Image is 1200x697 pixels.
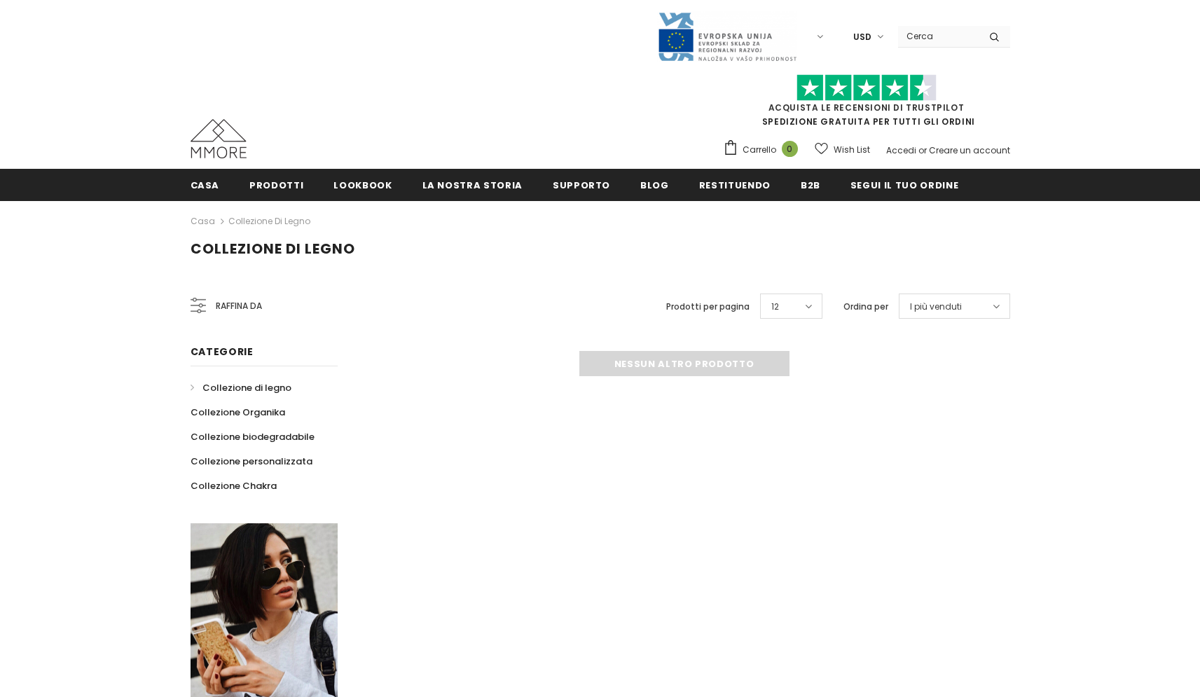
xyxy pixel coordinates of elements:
a: Collezione Organika [191,400,285,425]
span: Collezione Organika [191,406,285,419]
span: Collezione di legno [191,239,355,258]
span: Collezione Chakra [191,479,277,492]
a: Javni Razpis [657,30,797,42]
a: Lookbook [333,169,392,200]
span: Collezione personalizzata [191,455,312,468]
a: Restituendo [699,169,771,200]
span: Restituendo [699,179,771,192]
span: Lookbook [333,179,392,192]
a: Wish List [815,137,870,162]
span: Carrello [743,143,776,157]
span: I più venduti [910,300,962,314]
span: Raffina da [216,298,262,314]
span: Segui il tuo ordine [850,179,958,192]
a: Casa [191,169,220,200]
a: La nostra storia [422,169,523,200]
span: USD [853,30,871,44]
img: Casi MMORE [191,119,247,158]
img: Javni Razpis [657,11,797,62]
a: Collezione biodegradabile [191,425,315,449]
span: Collezione biodegradabile [191,430,315,443]
span: Prodotti [249,179,303,192]
span: Casa [191,179,220,192]
a: Carrello 0 [723,139,805,160]
a: Collezione Chakra [191,474,277,498]
span: Collezione di legno [202,381,291,394]
a: supporto [553,169,610,200]
a: Collezione personalizzata [191,449,312,474]
a: Acquista le recensioni di TrustPilot [768,102,965,113]
span: La nostra storia [422,179,523,192]
a: Blog [640,169,669,200]
a: B2B [801,169,820,200]
a: Segui il tuo ordine [850,169,958,200]
span: SPEDIZIONE GRATUITA PER TUTTI GLI ORDINI [723,81,1010,127]
a: Collezione di legno [191,375,291,400]
a: Creare un account [929,144,1010,156]
img: Fidati di Pilot Stars [796,74,937,102]
input: Search Site [898,26,979,46]
a: Casa [191,213,215,230]
span: 12 [771,300,779,314]
span: 0 [782,141,798,157]
span: Wish List [834,143,870,157]
span: or [918,144,927,156]
span: B2B [801,179,820,192]
span: Blog [640,179,669,192]
span: Categorie [191,345,254,359]
a: Prodotti [249,169,303,200]
a: Accedi [886,144,916,156]
label: Prodotti per pagina [666,300,750,314]
span: supporto [553,179,610,192]
label: Ordina per [843,300,888,314]
a: Collezione di legno [228,215,310,227]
